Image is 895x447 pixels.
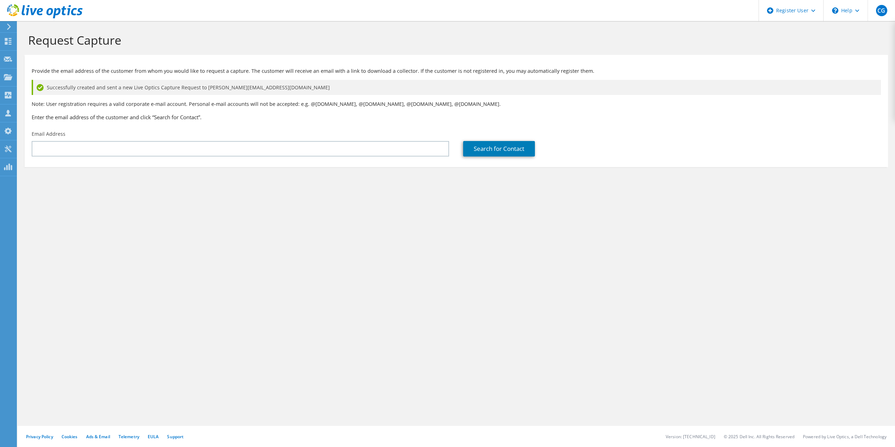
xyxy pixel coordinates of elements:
[32,113,881,121] h3: Enter the email address of the customer and click “Search for Contact”.
[167,434,184,440] a: Support
[119,434,139,440] a: Telemetry
[86,434,110,440] a: Ads & Email
[876,5,887,16] span: CG
[26,434,53,440] a: Privacy Policy
[32,67,881,75] p: Provide the email address of the customer from whom you would like to request a capture. The cust...
[47,84,330,91] span: Successfully created and sent a new Live Optics Capture Request to [PERSON_NAME][EMAIL_ADDRESS][D...
[832,7,838,14] svg: \n
[28,33,881,47] h1: Request Capture
[803,434,887,440] li: Powered by Live Optics, a Dell Technology
[724,434,794,440] li: © 2025 Dell Inc. All Rights Reserved
[148,434,159,440] a: EULA
[32,100,881,108] p: Note: User registration requires a valid corporate e-mail account. Personal e-mail accounts will ...
[463,141,535,157] a: Search for Contact
[62,434,78,440] a: Cookies
[32,130,65,138] label: Email Address
[666,434,715,440] li: Version: [TECHNICAL_ID]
